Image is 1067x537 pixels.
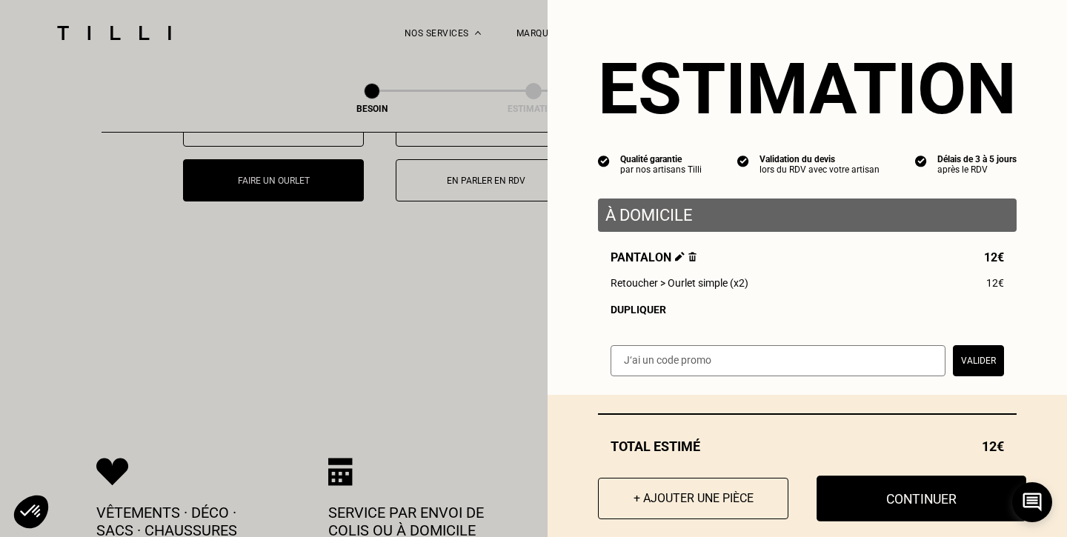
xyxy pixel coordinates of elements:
span: Pantalon [611,250,697,264]
section: Estimation [598,47,1017,130]
img: icon list info [598,154,610,167]
div: Dupliquer [611,304,1004,316]
img: Éditer [675,252,685,261]
span: Retoucher > Ourlet simple (x2) [611,277,748,289]
div: lors du RDV avec votre artisan [759,164,880,175]
span: 12€ [984,250,1004,264]
div: Validation du devis [759,154,880,164]
span: 12€ [986,277,1004,289]
div: après le RDV [937,164,1017,175]
div: Qualité garantie [620,154,702,164]
img: Supprimer [688,252,697,261]
span: 12€ [982,438,1004,454]
div: Total estimé [598,438,1017,454]
input: J‘ai un code promo [611,345,945,376]
button: + Ajouter une pièce [598,478,788,519]
button: Continuer [817,476,1026,521]
p: À domicile [605,206,1009,224]
div: par nos artisans Tilli [620,164,702,175]
button: Valider [953,345,1004,376]
img: icon list info [737,154,749,167]
div: Délais de 3 à 5 jours [937,154,1017,164]
img: icon list info [915,154,927,167]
